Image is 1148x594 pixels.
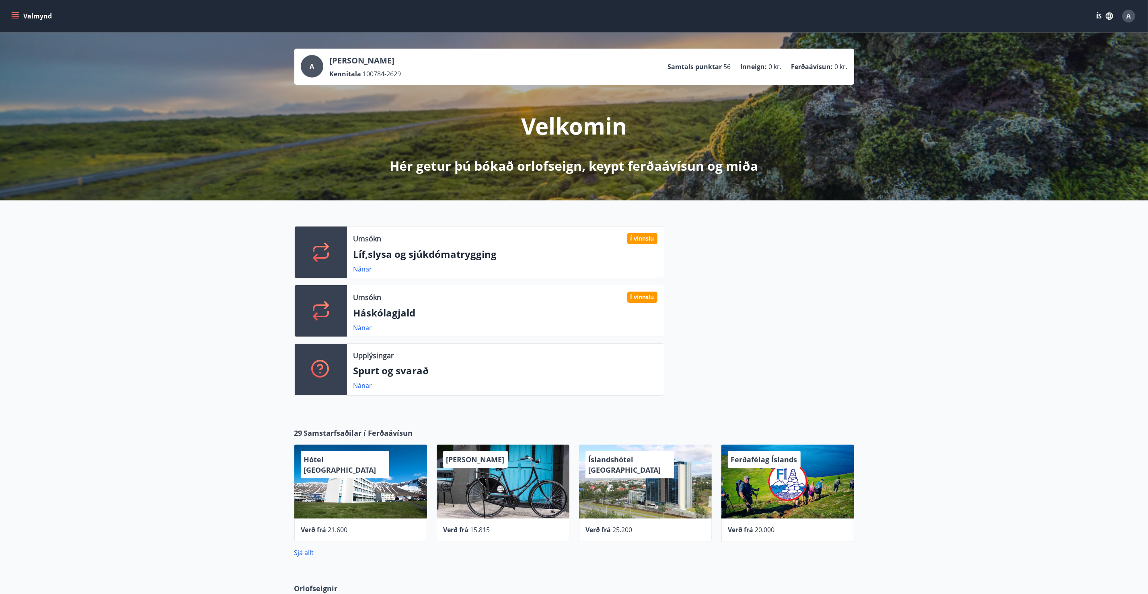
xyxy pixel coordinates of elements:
[724,62,731,71] span: 56
[353,292,382,302] p: Umsókn
[10,9,55,23] button: menu
[521,110,627,141] p: Velkomin
[353,265,372,274] a: Nánar
[589,455,661,475] span: Íslandshótel [GEOGRAPHIC_DATA]
[769,62,782,71] span: 0 kr.
[294,548,314,557] a: Sjá allt
[444,525,469,534] span: Verð frá
[353,381,372,390] a: Nánar
[741,62,767,71] p: Inneign :
[353,247,657,261] p: Líf,slysa og sjúkdómatrygging
[301,525,327,534] span: Verð frá
[304,455,376,475] span: Hótel [GEOGRAPHIC_DATA]
[330,55,401,66] p: [PERSON_NAME]
[627,233,657,244] div: Í vinnslu
[728,525,754,534] span: Verð frá
[353,233,382,244] p: Umsókn
[446,455,505,464] span: [PERSON_NAME]
[586,525,611,534] span: Verð frá
[304,428,413,438] span: Samstarfsaðilar í Ferðaávísun
[627,292,657,303] div: Í vinnslu
[390,157,758,175] p: Hér getur þú bókað orlofseign, keypt ferðaávísun og miða
[328,525,348,534] span: 21.600
[310,62,314,71] span: A
[330,69,361,78] p: Kennitala
[668,62,722,71] p: Samtals punktar
[1092,9,1117,23] button: ÍS
[1119,6,1138,26] button: A
[1127,12,1131,20] span: A
[731,455,797,464] span: Ferðafélag Íslands
[835,62,848,71] span: 0 kr.
[755,525,775,534] span: 20.000
[353,306,657,320] p: Háskólagjald
[353,364,657,378] p: Spurt og svarað
[791,62,833,71] p: Ferðaávísun :
[613,525,633,534] span: 25.200
[353,350,394,361] p: Upplýsingar
[363,69,401,78] span: 100784-2629
[294,583,338,594] span: Orlofseignir
[353,323,372,332] a: Nánar
[294,428,302,438] span: 29
[470,525,490,534] span: 15.815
